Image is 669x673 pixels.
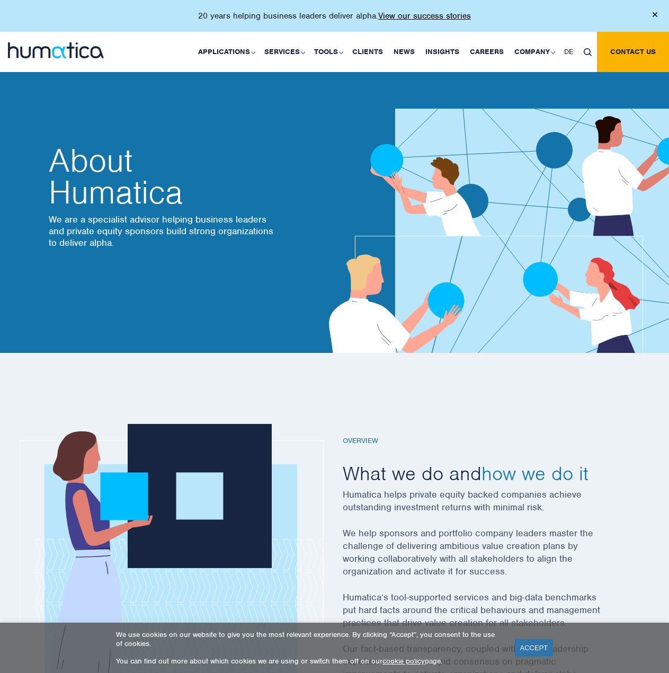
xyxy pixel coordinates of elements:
[343,488,629,527] p: Humatica helps private equity backed companies achieve outstanding investment returns with minima...
[597,32,669,72] a: Contact us
[515,639,554,657] a: ACCEPT
[49,145,276,176] span: About
[309,32,347,72] a: Tools
[343,527,629,591] p: We help sponsors and portfolio company leaders master the challenge of delivering ambitious value...
[465,32,509,72] a: Careers
[343,437,629,446] h6: Overview
[193,32,259,72] a: Applications
[564,47,573,56] span: DE
[116,657,502,666] p: You can find out more about which cookies we are using or switch them off on our page.
[259,32,309,72] a: Services
[343,461,629,485] h2: What we do and
[559,32,578,72] a: DE
[49,145,276,208] h2: Humatica
[388,32,420,72] a: News
[382,657,425,666] a: cookie policy
[49,214,276,249] p: We are a specialist advisor helping business leaders and private equity sponsors build strong org...
[584,48,592,56] img: search_icon
[347,32,388,72] a: Clients
[509,32,559,72] a: Company
[116,630,502,648] p: We use cookies on our website to give you the most relevant experience. By clicking “Accept”, you...
[378,11,471,21] a: View our success stories
[8,42,104,58] img: logo
[198,11,471,21] p: 20 years helping business leaders deliver alpha.
[420,32,465,72] a: Insights
[343,591,629,642] p: Humatica’s tool-supported services and big-data benchmarks put hard facts around the critical beh...
[481,461,588,485] span: how we do it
